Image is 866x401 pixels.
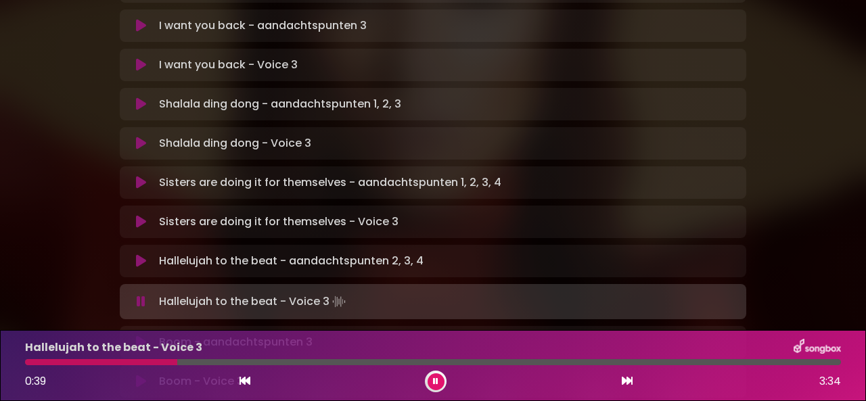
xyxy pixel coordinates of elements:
p: Sisters are doing it for themselves - Voice 3 [159,214,398,230]
img: waveform4.gif [329,292,348,311]
p: I want you back - Voice 3 [159,57,298,73]
p: Hallelujah to the beat - Voice 3 [25,339,202,356]
p: Sisters are doing it for themselves - aandachtspunten 1, 2, 3, 4 [159,174,501,191]
p: Hallelujah to the beat - aandachtspunten 2, 3, 4 [159,253,424,269]
p: Shalala ding dong - Voice 3 [159,135,311,151]
p: Shalala ding dong - aandachtspunten 1, 2, 3 [159,96,401,112]
p: I want you back - aandachtspunten 3 [159,18,367,34]
p: Hallelujah to the beat - Voice 3 [159,292,348,311]
span: 3:34 [819,373,841,390]
img: songbox-logo-white.png [794,339,841,356]
span: 0:39 [25,373,46,389]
